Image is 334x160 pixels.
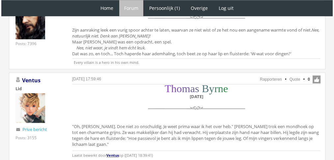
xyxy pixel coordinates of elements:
span: Like deze post [313,75,320,83]
span: 0 [308,76,310,82]
img: Gebruiker is offline [15,77,21,82]
span: o [177,83,182,94]
a: [DATE] 17:59:46 [72,77,101,81]
span: r [214,83,218,94]
div: Posts: 7396 [15,41,37,46]
a: Ventus [22,77,41,84]
img: scheidingslijn.png [145,101,247,116]
span: m [182,83,190,94]
img: scheidingslijn.png [145,11,247,25]
img: Oakenshield [15,10,45,39]
p: Every villain is a hero in his own mind. [72,58,320,65]
i: Nee, niet waar, je vindt hem écht leuk. [76,45,146,51]
span: a [190,83,195,94]
span: e [223,83,228,94]
b: [DATE] [190,93,203,99]
span: y [209,83,214,94]
span: n [218,83,223,94]
a: Prive bericht [22,126,47,132]
span: s [195,83,199,94]
div: Posts: 3155 [15,135,37,141]
img: Ventus [15,93,45,123]
i: Nee, natuurlijk niet. Denk aan [PERSON_NAME]! [72,27,320,39]
span: h [171,83,177,94]
div: Zijn aanraking leek een vurig spoor achter te laten, waarvan ze niet wist of ze het nou een aange... [72,2,320,58]
p: Laatst bewerkt door op ([DATE] 18:39:41) [72,150,320,160]
span: T [165,83,171,94]
div: Lid [15,86,62,92]
a: Ventus [106,153,119,158]
a: Quote [290,77,300,82]
a: Rapporteren [260,77,282,82]
span: B [202,83,209,94]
